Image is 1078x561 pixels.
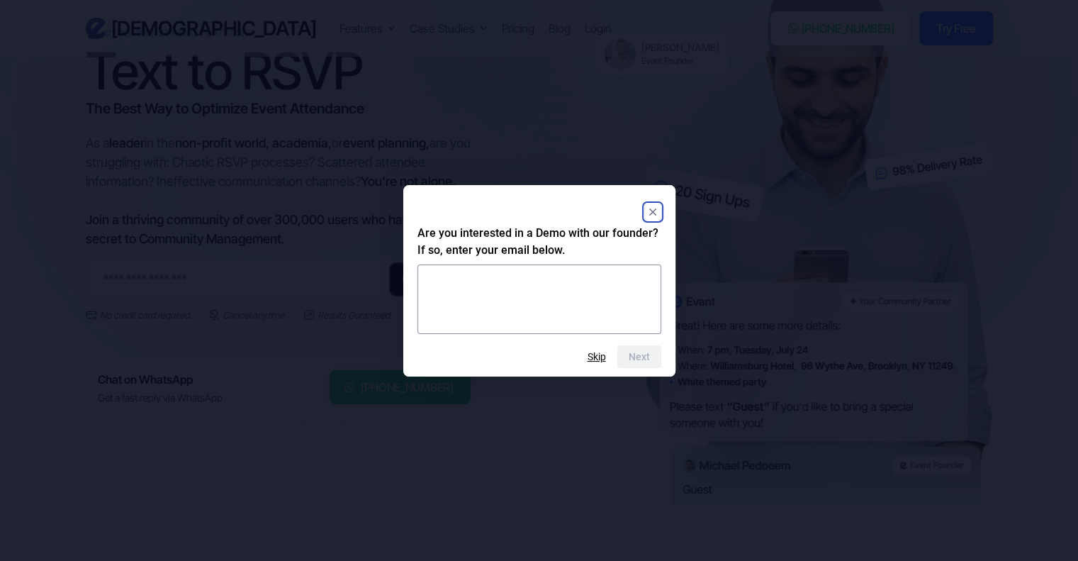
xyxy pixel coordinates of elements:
button: Next question [617,345,661,368]
h2: Are you interested in a Demo with our founder? If so, enter your email below. [417,225,661,259]
button: Skip [588,351,606,362]
textarea: Are you interested in a Demo with our founder? If so, enter your email below. [417,265,661,334]
button: Close [644,204,661,221]
dialog: Are you interested in a Demo with our founder? If so, enter your email below. [403,185,675,377]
